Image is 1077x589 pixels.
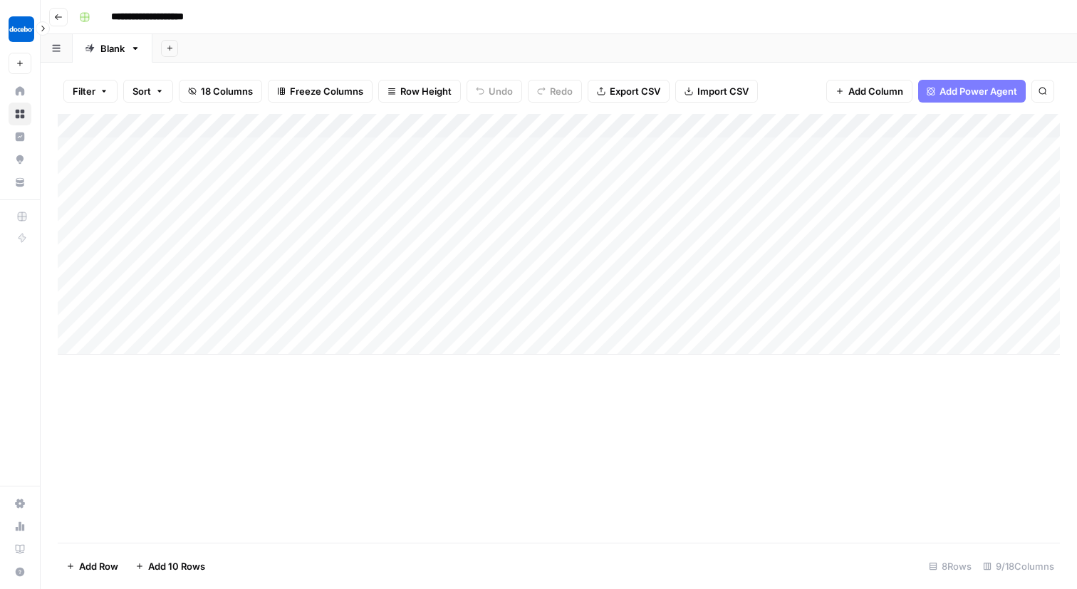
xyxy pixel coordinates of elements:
button: Sort [123,80,173,103]
div: 9/18 Columns [977,555,1060,578]
a: Home [9,80,31,103]
span: Sort [132,84,151,98]
span: Add Column [848,84,903,98]
span: Freeze Columns [290,84,363,98]
button: 18 Columns [179,80,262,103]
a: Settings [9,492,31,515]
button: Undo [467,80,522,103]
a: Learning Hub [9,538,31,561]
button: Import CSV [675,80,758,103]
span: Undo [489,84,513,98]
button: Help + Support [9,561,31,583]
button: Workspace: Docebo [9,11,31,47]
a: Browse [9,103,31,125]
div: Blank [100,41,125,56]
a: Insights [9,125,31,148]
button: Add Row [58,555,127,578]
button: Add Power Agent [918,80,1026,103]
img: Docebo Logo [9,16,34,42]
span: Import CSV [697,84,749,98]
button: Add Column [826,80,912,103]
span: Redo [550,84,573,98]
button: Add 10 Rows [127,555,214,578]
a: Usage [9,515,31,538]
span: Add Power Agent [940,84,1017,98]
a: Opportunities [9,148,31,171]
a: Blank [73,34,152,63]
span: 18 Columns [201,84,253,98]
span: Export CSV [610,84,660,98]
span: Row Height [400,84,452,98]
button: Freeze Columns [268,80,373,103]
span: Add 10 Rows [148,559,205,573]
div: 8 Rows [923,555,977,578]
span: Filter [73,84,95,98]
button: Filter [63,80,118,103]
button: Row Height [378,80,461,103]
button: Redo [528,80,582,103]
a: Your Data [9,171,31,194]
button: Export CSV [588,80,670,103]
span: Add Row [79,559,118,573]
